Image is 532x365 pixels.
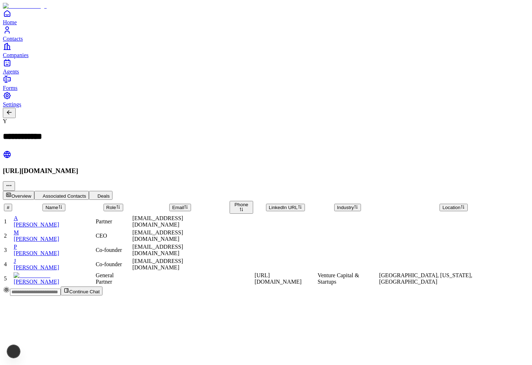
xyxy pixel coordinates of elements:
a: P[PERSON_NAME] [14,244,94,257]
a: Forms [3,75,529,91]
a: Settings [3,91,529,107]
div: 5 [4,275,12,282]
button: Email [169,204,191,211]
a: M[PERSON_NAME] [14,229,94,242]
span: [PERSON_NAME] [14,279,59,285]
span: Forms [3,85,17,91]
div: 4 [4,261,12,268]
a: Home [3,9,529,25]
img: Item Brain Logo [3,3,47,9]
span: [GEOGRAPHIC_DATA], [US_STATE], [GEOGRAPHIC_DATA] [379,272,472,285]
span: [PERSON_NAME] [14,236,59,242]
a: Agents [3,59,529,75]
span: General Partner [96,272,114,285]
a: Companies [3,42,529,58]
span: Settings [3,101,21,107]
button: Overview [3,191,34,200]
button: Industry [334,204,361,211]
div: M [14,229,94,236]
div: 3 [4,247,12,253]
span: Continue Chat [69,289,100,294]
button: Name [42,204,65,211]
span: [EMAIL_ADDRESS][DOMAIN_NAME] [132,244,183,256]
div: Y [3,118,529,125]
span: [EMAIL_ADDRESS][DOMAIN_NAME] [132,229,183,242]
button: Associated Contacts [34,191,89,200]
div: A [14,215,94,222]
span: CEO [96,233,107,239]
a: Contacts [3,26,529,42]
span: [EMAIL_ADDRESS][DOMAIN_NAME] [132,258,183,270]
span: Partner [96,218,112,224]
span: [EMAIL_ADDRESS][DOMAIN_NAME] [132,215,183,228]
button: # [4,204,12,211]
span: Contacts [3,36,23,42]
div: J [14,258,94,264]
button: LinkedIn URL [266,204,305,211]
div: Continue Chat [3,286,529,296]
span: [PERSON_NAME] [14,222,59,228]
a: J[PERSON_NAME] [14,258,94,271]
div: 1 [4,218,12,225]
span: Agents [3,69,19,75]
span: Co-founder [96,247,122,253]
img: Pete Koomen [14,272,50,279]
a: Pete Koomen[PERSON_NAME] [14,272,94,285]
span: [URL][DOMAIN_NAME] [255,272,302,285]
span: [PERSON_NAME] [14,250,59,256]
button: Role [104,204,123,211]
button: Continue Chat [61,287,102,295]
a: A[PERSON_NAME] [14,215,94,228]
button: More actions [3,181,15,191]
span: Companies [3,52,29,58]
button: Deals [89,191,112,200]
button: Location [440,204,467,211]
span: Co-founder [96,261,122,267]
div: 2 [4,233,12,239]
span: [PERSON_NAME] [14,264,59,270]
div: P [14,244,94,250]
h3: [URL][DOMAIN_NAME] [3,167,529,175]
button: Phone [230,201,253,214]
span: Venture Capital & Startups [317,272,359,285]
span: Home [3,19,17,25]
